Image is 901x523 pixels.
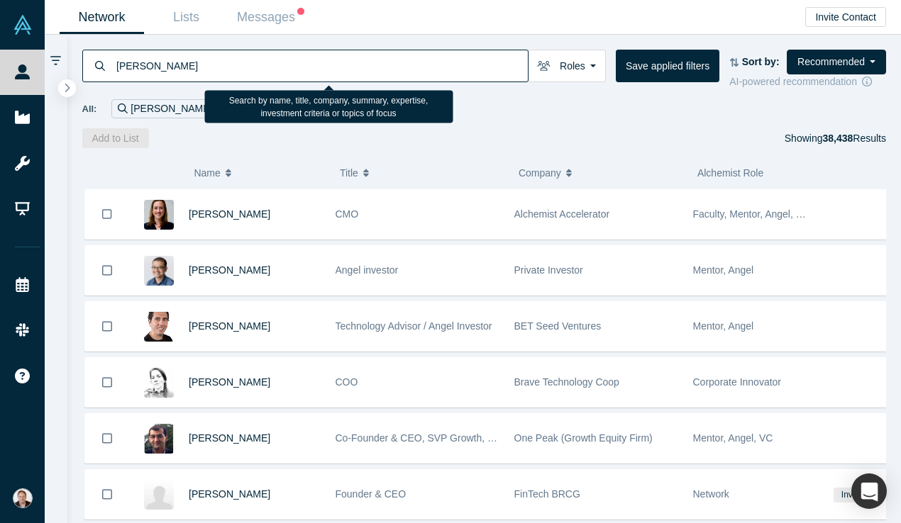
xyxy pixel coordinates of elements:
button: Invite Contact [805,7,886,27]
button: Remove Filter [212,101,223,117]
span: Corporate Innovator [693,376,782,388]
span: Network [693,488,729,500]
span: All: [82,102,97,116]
button: Bookmark [85,246,129,295]
input: Search by name, title, company, summary, expertise, investment criteria or topics of focus [115,49,528,82]
a: [PERSON_NAME] [189,488,270,500]
span: Mentor, Angel [693,264,754,276]
div: AI-powered recommendation [729,74,886,89]
button: Company [519,158,682,188]
span: CMO [336,208,359,220]
span: Co-Founder & CEO, SVP Growth, Corporate & Business Development [336,432,646,444]
div: Showing [785,128,886,148]
a: Network [60,1,144,34]
a: [PERSON_NAME] [189,376,270,388]
img: Alchemist Vault Logo [13,15,33,35]
button: Bookmark [85,302,129,351]
img: Eva Pittas's Profile Image [144,480,174,510]
button: Add to List [82,128,149,148]
a: [PERSON_NAME] [189,432,270,444]
a: [PERSON_NAME] [189,320,270,332]
span: Angel investor [336,264,399,276]
strong: Sort by: [742,56,780,67]
span: Alchemist Accelerator [514,208,610,220]
span: Mentor, Angel, VC [693,432,773,444]
div: [PERSON_NAME] [111,99,229,118]
span: Mentor, Angel [693,320,754,332]
span: Results [822,133,886,144]
button: Roles [528,50,606,82]
span: Alchemist Role [697,167,763,179]
button: Name [194,158,325,188]
img: Oona Krieg's Profile Image [144,368,174,398]
a: Lists [144,1,228,34]
a: Messages [228,1,313,34]
img: Alex Shevelenko's Account [13,488,33,508]
span: BET Seed Ventures [514,320,602,332]
span: Invited [834,488,873,502]
a: [PERSON_NAME] [189,208,270,220]
img: Fawad Zakariya's Profile Image [144,424,174,454]
span: COO [336,376,358,388]
button: Bookmark [85,358,129,407]
img: Devon Crews's Profile Image [144,200,174,230]
span: Name [194,158,220,188]
button: Title [340,158,504,188]
span: Company [519,158,561,188]
span: Private Investor [514,264,583,276]
span: One Peak (Growth Equity Firm) [514,432,653,444]
button: Bookmark [85,470,129,519]
button: Bookmark [85,414,129,463]
button: Bookmark [85,189,129,239]
button: Save applied filters [616,50,719,82]
span: FinTech BRCG [514,488,580,500]
img: Danny Chee's Profile Image [144,256,174,286]
a: [PERSON_NAME] [189,264,270,276]
strong: 38,438 [822,133,853,144]
span: Founder & CEO [336,488,407,500]
img: Boris Livshutz's Profile Image [144,312,174,342]
span: Technology Advisor / Angel Investor [336,320,492,332]
span: Title [340,158,358,188]
button: Recommended [787,50,886,74]
span: Brave Technology Coop [514,376,619,388]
